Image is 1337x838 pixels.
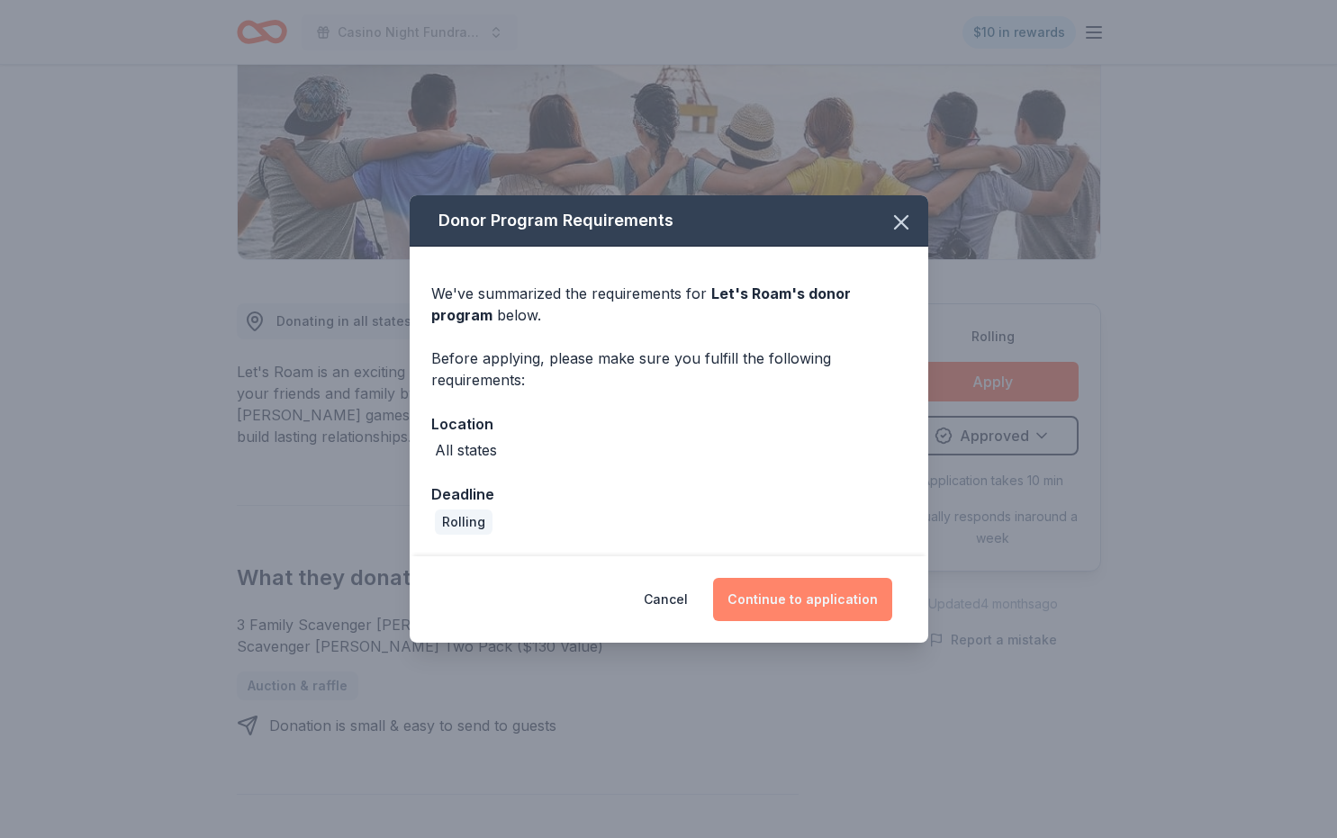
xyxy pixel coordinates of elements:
[431,347,907,391] div: Before applying, please make sure you fulfill the following requirements:
[410,195,928,247] div: Donor Program Requirements
[431,412,907,436] div: Location
[713,578,892,621] button: Continue to application
[435,509,492,535] div: Rolling
[431,482,907,506] div: Deadline
[435,439,497,461] div: All states
[431,283,907,326] div: We've summarized the requirements for below.
[644,578,688,621] button: Cancel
